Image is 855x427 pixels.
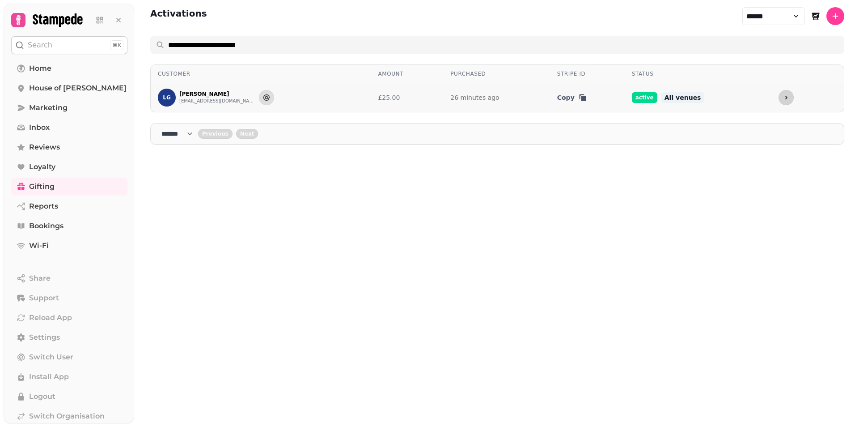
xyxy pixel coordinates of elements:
[29,293,59,303] span: Support
[29,142,60,153] span: Reviews
[198,129,233,139] button: back
[29,201,58,212] span: Reports
[179,98,255,105] button: [EMAIL_ADDRESS][DOMAIN_NAME]
[11,368,127,386] button: Install App
[179,90,255,98] p: [PERSON_NAME]
[150,7,207,25] h2: Activations
[11,329,127,346] a: Settings
[163,94,171,101] span: LG
[29,102,68,113] span: Marketing
[11,178,127,196] a: Gifting
[378,93,436,102] div: £25.00
[236,129,258,139] button: next
[29,352,73,363] span: Switch User
[11,217,127,235] a: Bookings
[11,407,127,425] a: Switch Organisation
[29,83,127,94] span: House of [PERSON_NAME]
[29,312,72,323] span: Reload App
[29,181,55,192] span: Gifting
[158,70,364,77] div: Customer
[110,40,123,50] div: ⌘K
[150,123,844,145] nav: Pagination
[29,371,69,382] span: Install App
[29,391,55,402] span: Logout
[259,90,274,105] button: Send to
[11,158,127,176] a: Loyalty
[661,92,705,103] span: All venues
[11,237,127,255] a: Wi-Fi
[11,138,127,156] a: Reviews
[11,388,127,406] button: Logout
[11,269,127,287] button: Share
[29,332,60,343] span: Settings
[557,70,618,77] div: Stripe ID
[632,70,764,77] div: Status
[11,60,127,77] a: Home
[557,93,587,102] button: Copy
[11,99,127,117] a: Marketing
[779,90,794,105] button: more
[29,411,105,422] span: Switch Organisation
[29,122,50,133] span: Inbox
[632,92,657,103] span: active
[29,273,51,284] span: Share
[11,197,127,215] a: Reports
[29,221,63,231] span: Bookings
[29,240,49,251] span: Wi-Fi
[11,289,127,307] button: Support
[11,309,127,327] button: Reload App
[11,36,127,54] button: Search⌘K
[11,348,127,366] button: Switch User
[11,79,127,97] a: House of [PERSON_NAME]
[202,131,229,137] span: Previous
[29,162,55,172] span: Loyalty
[240,131,254,137] span: Next
[378,70,436,77] div: Amount
[11,119,127,137] a: Inbox
[450,70,542,77] div: Purchased
[450,94,499,101] a: 26 minutes ago
[28,40,52,51] p: Search
[29,63,51,74] span: Home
